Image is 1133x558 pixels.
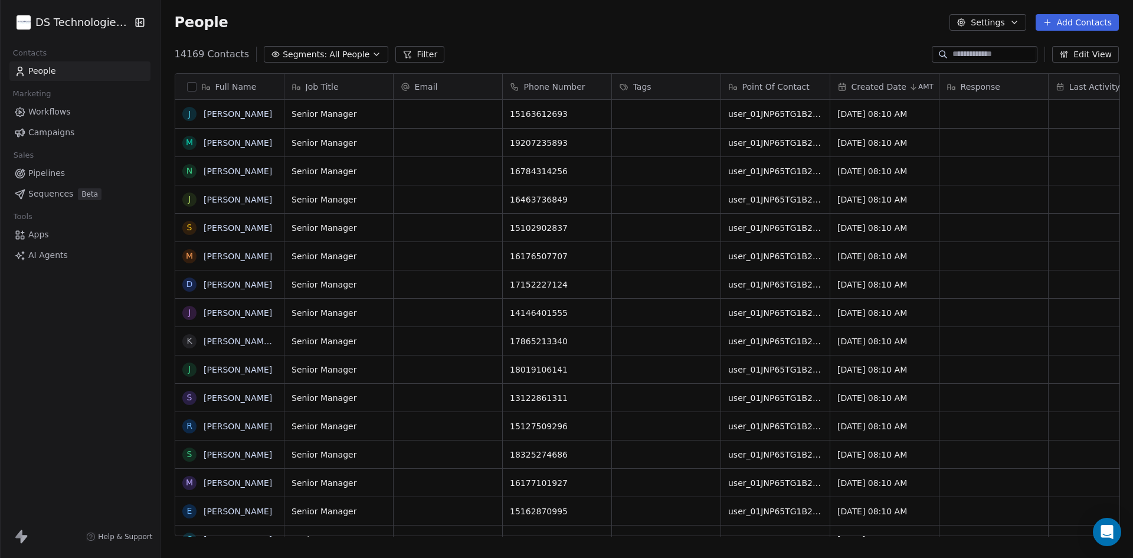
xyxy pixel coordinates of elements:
[292,534,386,546] span: Senior Manager
[292,222,386,234] span: Senior Manager
[204,450,272,459] a: [PERSON_NAME]
[1093,518,1121,546] div: Open Intercom Messenger
[9,246,150,265] a: AI Agents
[186,533,192,546] div: C
[837,534,932,546] span: [DATE] 08:10 AM
[86,532,152,541] a: Help & Support
[204,337,287,346] a: [PERSON_NAME] Jog
[204,365,272,374] a: [PERSON_NAME]
[728,449,823,461] span: user_01JNP65TG1B2QY91380CNYX56A
[186,505,192,517] div: E
[728,137,823,149] span: user_01JNP65TG1B2QY91380CNYX56A
[292,165,386,177] span: Senior Manager
[204,280,272,289] a: [PERSON_NAME]
[215,81,257,93] span: Full Name
[28,126,74,139] span: Campaigns
[186,278,192,291] div: D
[510,420,604,432] span: 15127509296
[728,392,823,404] span: user_01JNP65TG1B2QY91380CNYX56A
[28,167,65,180] span: Pipelines
[186,448,192,461] div: S
[837,392,932,404] span: [DATE] 08:10 AM
[292,250,386,262] span: Senior Manager
[510,222,604,234] span: 15102902837
[728,364,823,376] span: user_01JNP65TG1B2QY91380CNYX56A
[186,420,192,432] div: R
[17,15,31,30] img: DS%20Updated%20Logo.jpg
[510,335,604,347] span: 17865213340
[186,221,192,234] div: S
[186,165,192,177] div: N
[14,12,126,32] button: DS Technologies Inc
[292,108,386,120] span: Senior Manager
[612,74,721,99] div: Tags
[292,477,386,489] span: Senior Manager
[175,47,250,61] span: 14169 Contacts
[9,225,150,244] a: Apps
[510,194,604,205] span: 16463736849
[742,81,810,93] span: Point Of Contact
[175,100,284,537] div: grid
[510,364,604,376] span: 18019106141
[939,74,1048,99] div: Response
[728,477,823,489] span: user_01JNP65TG1B2QY91380CNYX56A
[837,194,932,205] span: [DATE] 08:10 AM
[204,507,272,516] a: [PERSON_NAME]
[728,222,823,234] span: user_01JNP65TG1B2QY91380CNYX56A
[292,364,386,376] span: Senior Manager
[292,194,386,205] span: Senior Manager
[292,335,386,347] span: Senior Manager
[204,422,272,431] a: [PERSON_NAME]
[524,81,585,93] span: Phone Number
[204,138,272,148] a: [PERSON_NAME]
[949,14,1026,31] button: Settings
[837,279,932,291] span: [DATE] 08:10 AM
[188,108,190,120] div: J
[830,74,939,99] div: Created DateAMT
[204,252,272,261] a: [PERSON_NAME]
[1052,46,1119,63] button: Edit View
[292,307,386,319] span: Senior Manager
[28,65,56,77] span: People
[837,449,932,461] span: [DATE] 08:10 AM
[78,188,101,200] span: Beta
[415,81,438,93] span: Email
[503,74,611,99] div: Phone Number
[98,532,152,541] span: Help & Support
[292,420,386,432] span: Senior Manager
[633,81,651,93] span: Tags
[394,74,502,99] div: Email
[284,74,393,99] div: Job Title
[510,392,604,404] span: 13122861311
[292,392,386,404] span: Senior Manager
[28,188,73,200] span: Sequences
[28,229,49,241] span: Apps
[292,279,386,291] span: Senior Manager
[837,505,932,517] span: [DATE] 08:10 AM
[204,223,272,233] a: [PERSON_NAME]
[728,335,823,347] span: user_01JNP65TG1B2QY91380CNYX56A
[204,308,272,318] a: [PERSON_NAME]
[510,477,604,489] span: 16177101927
[510,250,604,262] span: 16176507707
[8,85,56,103] span: Marketing
[837,137,932,149] span: [DATE] 08:10 AM
[175,74,284,99] div: Full Name
[837,364,932,376] span: [DATE] 08:10 AM
[510,307,604,319] span: 14146401555
[306,81,339,93] span: Job Title
[204,109,272,119] a: [PERSON_NAME]
[204,478,272,488] a: [PERSON_NAME]
[728,165,823,177] span: user_01JNP65TG1B2QY91380CNYX56A
[8,208,37,226] span: Tools
[728,279,823,291] span: user_01JNP65TG1B2QY91380CNYX56A
[8,44,52,62] span: Contacts
[728,307,823,319] span: user_01JNP65TG1B2QY91380CNYX56A
[510,279,604,291] span: 17152227124
[186,477,193,489] div: M
[1036,14,1119,31] button: Add Contacts
[28,249,68,262] span: AI Agents
[837,250,932,262] span: [DATE] 08:10 AM
[204,393,272,403] a: [PERSON_NAME]
[918,82,934,92] span: AMT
